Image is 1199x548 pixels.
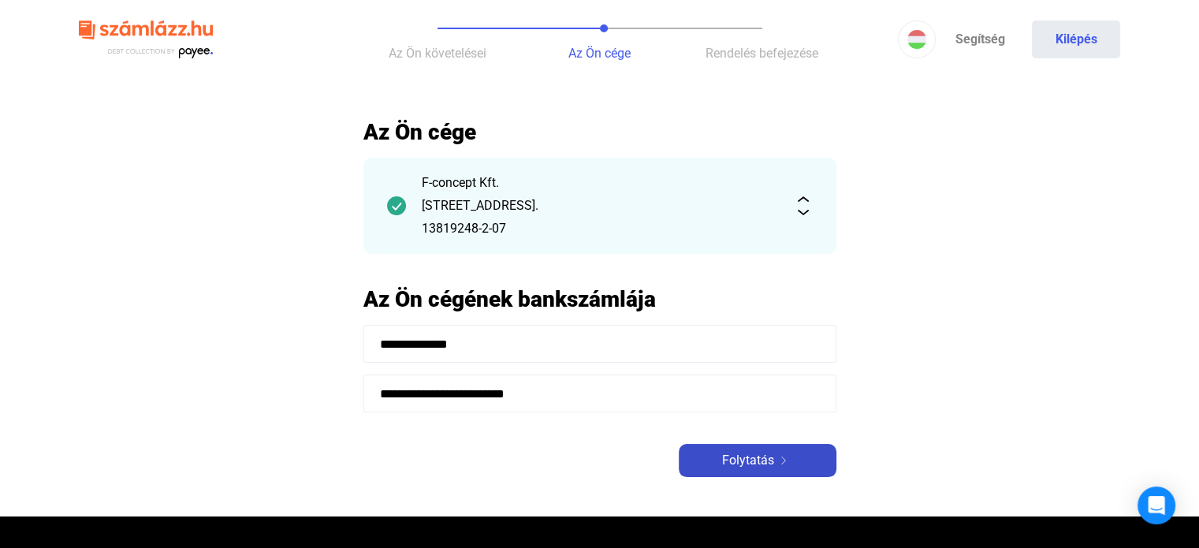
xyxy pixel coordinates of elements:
[387,196,406,215] img: checkmark-darker-green-circle
[706,46,818,61] span: Rendelés befejezése
[363,285,836,313] h2: Az Ön cégének bankszámlája
[568,46,631,61] span: Az Ön cége
[422,196,778,215] div: [STREET_ADDRESS].
[422,219,778,238] div: 13819248-2-07
[389,46,486,61] span: Az Ön követelései
[363,118,836,146] h2: Az Ön cége
[1138,486,1175,524] div: Open Intercom Messenger
[774,457,793,464] img: arrow-right-white
[422,173,778,192] div: F-concept Kft.
[679,444,836,477] button: Folytatásarrow-right-white
[722,451,774,470] span: Folytatás
[907,30,926,49] img: HU
[1032,21,1120,58] button: Kilépés
[794,196,813,215] img: expand
[898,21,936,58] button: HU
[79,14,213,65] img: szamlazzhu-logo
[936,21,1024,58] a: Segítség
